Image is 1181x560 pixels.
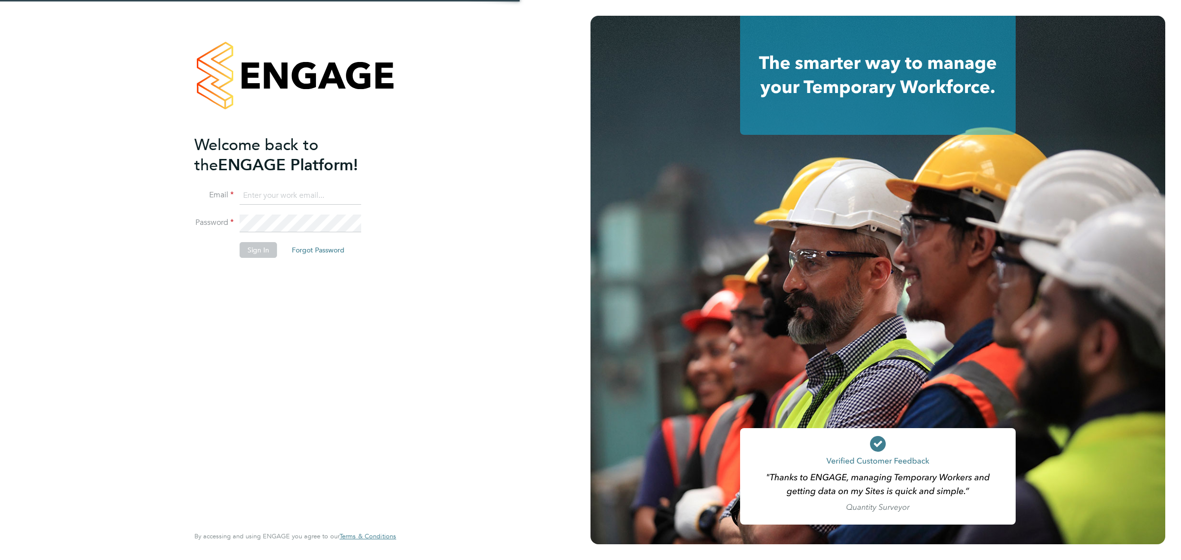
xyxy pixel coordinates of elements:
label: Email [194,190,234,200]
label: Password [194,218,234,228]
span: By accessing and using ENGAGE you agree to our [194,532,396,540]
span: Welcome back to the [194,135,318,175]
h2: ENGAGE Platform! [194,135,386,175]
button: Sign In [240,242,277,258]
button: Forgot Password [284,242,352,258]
input: Enter your work email... [240,187,361,205]
a: Terms & Conditions [340,532,396,540]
